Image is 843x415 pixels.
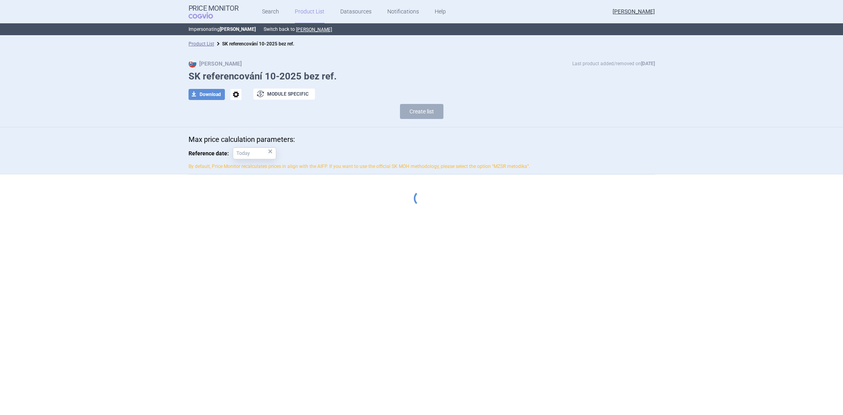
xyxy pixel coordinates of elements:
li: Product List [189,40,214,48]
strong: SK referencování 10-2025 bez ref. [222,41,294,47]
input: Reference date:× [233,147,276,159]
p: Max price calculation parameters: [189,135,655,144]
li: SK referencování 10-2025 bez ref. [214,40,294,48]
button: Create list [400,104,443,119]
strong: Price Monitor [189,4,239,12]
img: SK [189,60,196,68]
span: COGVIO [189,12,224,19]
button: Download [189,89,225,100]
a: Product List [189,41,214,47]
p: Impersonating Switch back to [189,23,655,35]
p: Last product added/removed on [572,60,655,68]
button: [PERSON_NAME] [296,26,332,33]
button: Module specific [253,89,315,100]
a: Price MonitorCOGVIO [189,4,239,19]
span: Reference date: [189,147,233,159]
strong: [PERSON_NAME] [189,60,242,67]
h1: SK referencování 10-2025 bez ref. [189,71,655,82]
strong: [DATE] [641,61,655,66]
div: × [268,147,273,156]
strong: [PERSON_NAME] [220,26,256,32]
p: By default, Price Monitor recalculates prices in align with the AIFP. If you want to use the offi... [189,163,655,170]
